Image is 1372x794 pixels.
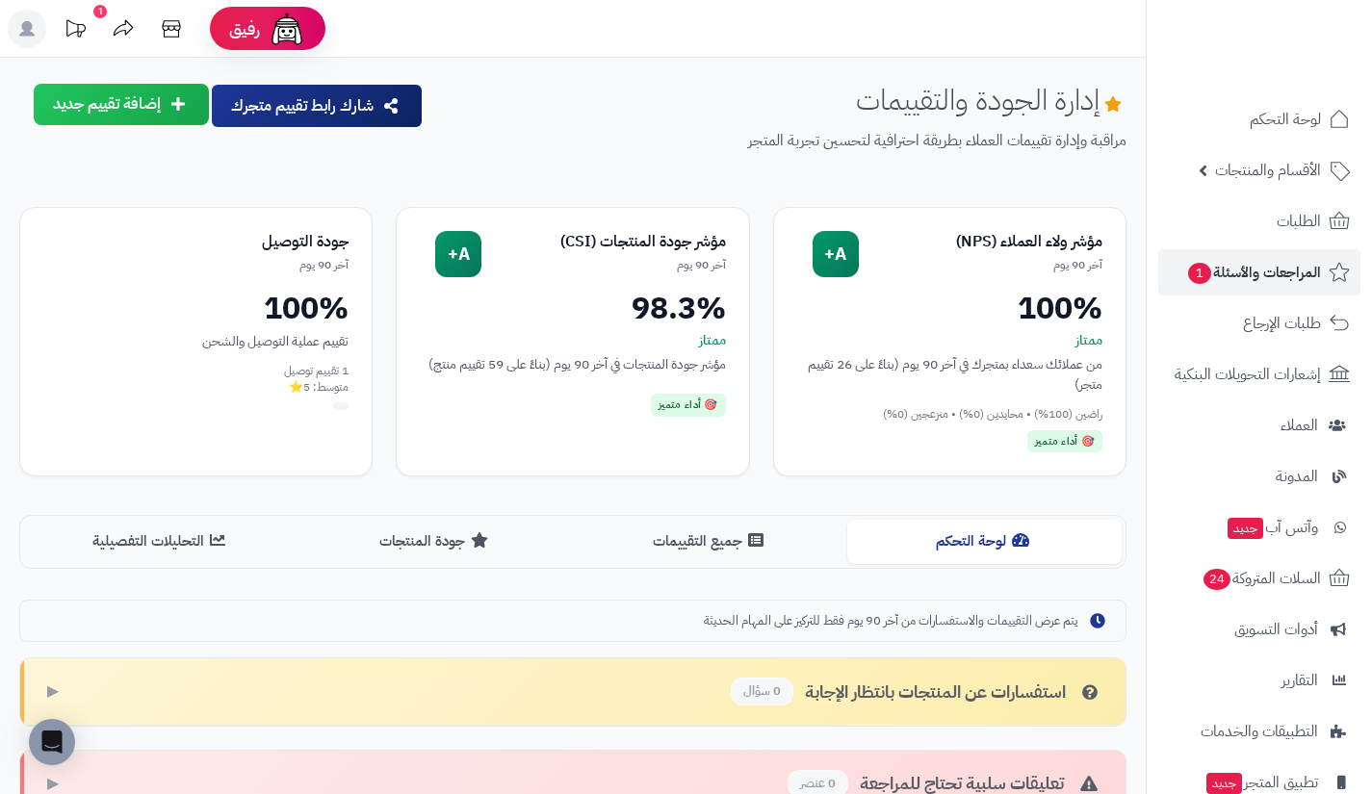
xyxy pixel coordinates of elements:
span: 0 سؤال [731,678,793,705]
span: يتم عرض التقييمات والاستفسارات من آخر 90 يوم فقط للتركيز على المهام الحديثة [704,612,1077,630]
span: 1 [1188,263,1211,284]
a: الطلبات [1158,198,1360,244]
div: -- [59,231,105,277]
div: آخر 90 يوم [481,257,725,273]
span: جديد [1228,518,1263,539]
span: ▶ [47,680,59,703]
span: المراجعات والأسئلة [1186,259,1321,286]
h1: إدارة الجودة والتقييمات [856,84,1126,115]
span: الطلبات [1277,208,1321,235]
div: ممتاز [797,331,1102,350]
div: استفسارات عن المنتجات بانتظار الإجابة [731,678,1102,705]
span: 24 [1204,569,1230,590]
button: جميع التقييمات [573,520,847,563]
div: من عملائك سعداء بمتجرك في آخر 90 يوم (بناءً على 26 تقييم متجر) [797,354,1102,395]
span: رفيق [229,17,260,40]
a: إشعارات التحويلات البنكية [1158,351,1360,397]
span: العملاء [1281,412,1318,439]
span: المدونة [1276,463,1318,490]
button: التحليلات التفصيلية [24,520,298,563]
div: A+ [435,231,481,277]
div: مؤشر ولاء العملاء (NPS) [859,231,1102,253]
div: 100% [797,293,1102,323]
div: مؤشر جودة المنتجات (CSI) [481,231,725,253]
a: وآتس آبجديد [1158,504,1360,551]
div: 1 تقييم توصيل متوسط: 5⭐ [43,363,349,396]
span: أدوات التسويق [1234,616,1318,643]
button: إضافة تقييم جديد [34,84,209,125]
a: المدونة [1158,453,1360,499]
div: جودة التوصيل [105,231,349,253]
div: ممتاز [420,331,725,350]
span: لوحة التحكم [1250,106,1321,133]
a: العملاء [1158,402,1360,448]
img: ai-face.png [268,10,306,48]
span: إشعارات التحويلات البنكية [1175,361,1321,388]
button: جودة المنتجات [298,520,573,563]
div: آخر 90 يوم [859,257,1102,273]
span: طلبات الإرجاع [1243,310,1321,337]
span: وآتس آب [1226,514,1318,541]
a: المراجعات والأسئلة1 [1158,249,1360,295]
div: مؤشر جودة المنتجات في آخر 90 يوم (بناءً على 59 تقييم منتج) [420,354,725,374]
img: logo-2.png [1241,47,1354,88]
a: السلات المتروكة24 [1158,555,1360,602]
div: A+ [813,231,859,277]
div: تقييم عملية التوصيل والشحن [43,331,349,351]
span: جديد [1206,773,1242,794]
div: راضين (100%) • محايدين (0%) • منزعجين (0%) [797,406,1102,423]
span: السلات المتروكة [1202,565,1321,592]
div: Open Intercom Messenger [29,719,75,765]
div: 1 [93,5,107,18]
button: شارك رابط تقييم متجرك [212,85,422,127]
div: آخر 90 يوم [105,257,349,273]
a: لوحة التحكم [1158,96,1360,142]
span: التطبيقات والخدمات [1201,718,1318,745]
button: لوحة التحكم [847,520,1122,563]
a: طلبات الإرجاع [1158,300,1360,346]
a: التقارير [1158,657,1360,704]
div: 98.3% [420,293,725,323]
div: 🎯 أداء متميز [1027,430,1102,453]
a: أدوات التسويق [1158,606,1360,653]
div: 100% [43,293,349,323]
a: تحديثات المنصة [51,10,99,53]
p: مراقبة وإدارة تقييمات العملاء بطريقة احترافية لتحسين تجربة المتجر [439,130,1126,152]
span: الأقسام والمنتجات [1215,157,1321,184]
div: 🎯 أداء متميز [651,394,726,417]
span: التقارير [1281,667,1318,694]
a: التطبيقات والخدمات [1158,708,1360,755]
